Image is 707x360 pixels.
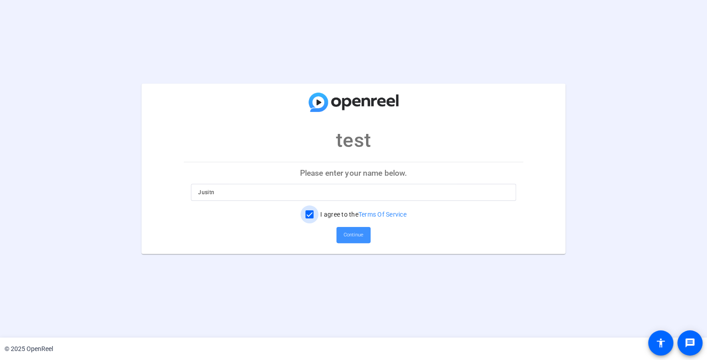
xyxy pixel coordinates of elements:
input: Enter your name [198,187,509,198]
p: test [336,125,371,155]
div: © 2025 OpenReel [4,344,53,354]
img: company-logo [309,93,398,112]
label: I agree to the [318,210,407,219]
a: Terms Of Service [358,211,407,218]
span: Continue [344,228,363,242]
mat-icon: message [685,338,695,348]
button: Continue [336,227,371,243]
mat-icon: accessibility [655,338,666,348]
p: Please enter your name below. [184,162,523,184]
